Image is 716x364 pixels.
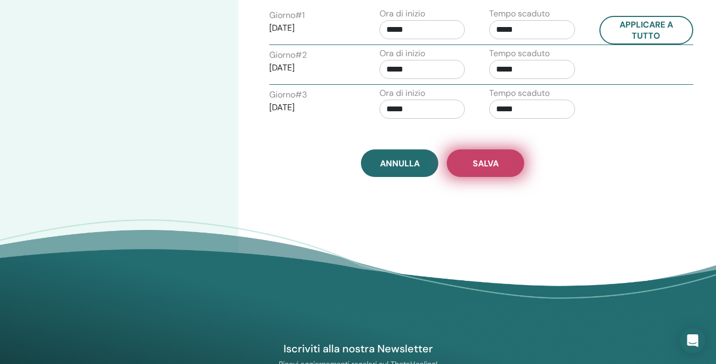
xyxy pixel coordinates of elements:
[269,101,355,114] p: [DATE]
[269,49,307,61] label: Giorno # 2
[379,7,425,20] label: Ora di inizio
[489,47,550,60] label: Tempo scaduto
[379,87,425,100] label: Ora di inizio
[269,22,355,34] p: [DATE]
[447,149,524,177] button: Salva
[599,16,694,45] button: Applicare a tutto
[269,9,305,22] label: Giorno # 1
[361,149,438,177] a: Annulla
[379,47,425,60] label: Ora di inizio
[269,88,307,101] label: Giorno # 3
[680,328,705,353] div: Open Intercom Messenger
[236,342,481,356] h4: Iscriviti alla nostra Newsletter
[473,158,499,169] span: Salva
[489,7,550,20] label: Tempo scaduto
[269,61,355,74] p: [DATE]
[380,158,420,169] span: Annulla
[489,87,550,100] label: Tempo scaduto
